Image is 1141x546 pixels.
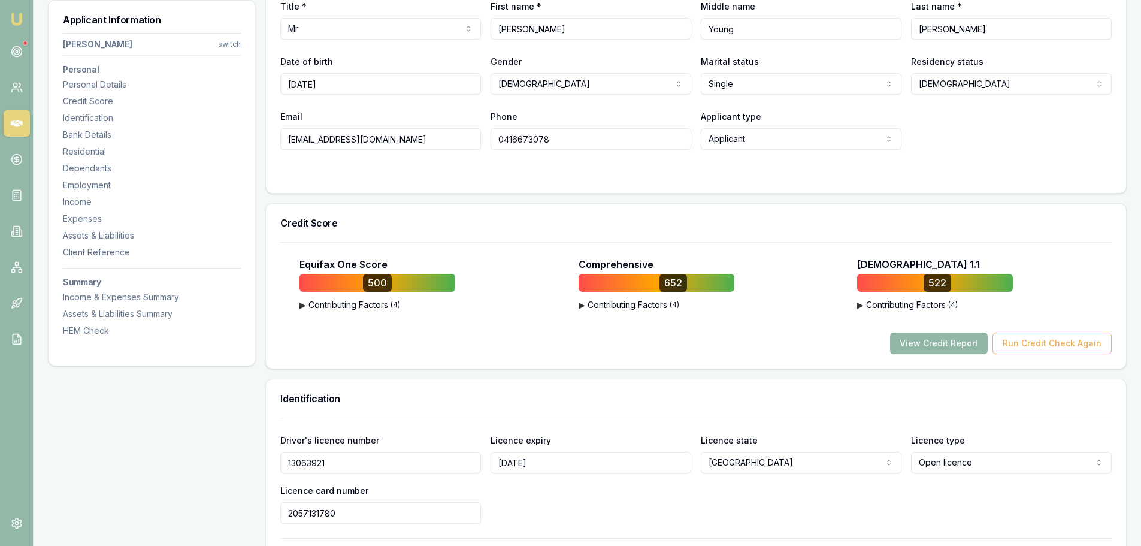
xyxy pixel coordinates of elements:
[579,257,653,272] p: Comprehensive
[63,38,132,50] div: [PERSON_NAME]
[491,111,517,122] label: Phone
[280,452,481,473] input: Enter driver's licence number
[63,213,241,225] div: Expenses
[63,291,241,303] div: Income & Expenses Summary
[63,246,241,258] div: Client Reference
[63,308,241,320] div: Assets & Liabilities Summary
[280,485,368,496] label: Licence card number
[63,112,241,124] div: Identification
[10,12,24,26] img: emu-icon-u.png
[280,218,1112,228] h3: Credit Score
[280,502,481,524] input: Enter driver's licence card number
[63,179,241,191] div: Employment
[280,1,307,11] label: Title *
[491,1,541,11] label: First name *
[63,79,241,91] div: Personal Details
[491,56,522,67] label: Gender
[890,333,988,354] button: View Credit Report
[857,299,864,311] span: ▶
[63,325,241,337] div: HEM Check
[670,300,679,310] span: ( 4 )
[63,129,241,141] div: Bank Details
[701,1,755,11] label: Middle name
[701,56,759,67] label: Marital status
[491,128,691,150] input: 0431 234 567
[299,299,306,311] span: ▶
[701,435,758,445] label: Licence state
[857,299,1013,311] button: ▶Contributing Factors(4)
[63,95,241,107] div: Credit Score
[579,299,734,311] button: ▶Contributing Factors(4)
[280,435,379,445] label: Driver's licence number
[924,274,951,292] div: 522
[491,435,551,445] label: Licence expiry
[911,56,983,67] label: Residency status
[63,15,241,25] h3: Applicant Information
[63,65,241,74] h3: Personal
[63,230,241,242] div: Assets & Liabilities
[280,394,1112,403] h3: Identification
[280,111,302,122] label: Email
[299,299,455,311] button: ▶Contributing Factors(4)
[391,300,400,310] span: ( 4 )
[299,257,388,272] p: Equifax One Score
[911,435,965,445] label: Licence type
[280,73,481,95] input: DD/MM/YYYY
[992,333,1112,354] button: Run Credit Check Again
[218,40,241,49] div: switch
[63,196,241,208] div: Income
[63,146,241,158] div: Residential
[857,257,980,272] p: [DEMOGRAPHIC_DATA] 1.1
[911,1,962,11] label: Last name *
[948,300,958,310] span: ( 4 )
[63,278,241,286] h3: Summary
[63,162,241,174] div: Dependants
[579,299,585,311] span: ▶
[363,274,392,292] div: 500
[280,56,333,67] label: Date of birth
[659,274,687,292] div: 652
[701,111,761,122] label: Applicant type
